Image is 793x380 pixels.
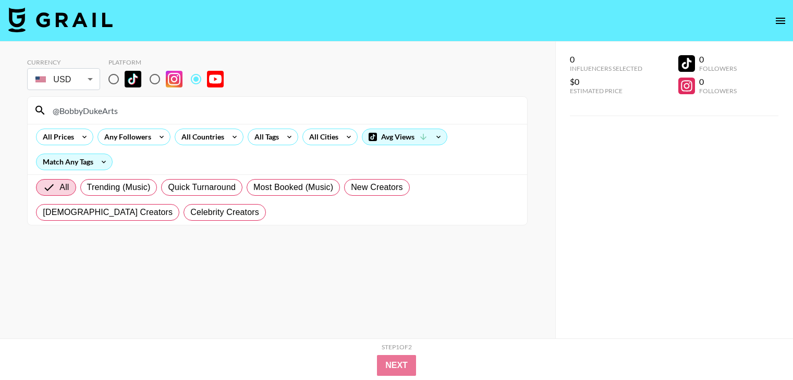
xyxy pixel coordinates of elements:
[46,102,521,119] input: Search by User Name
[87,181,151,194] span: Trending (Music)
[570,54,642,65] div: 0
[362,129,447,145] div: Avg Views
[382,343,412,351] div: Step 1 of 2
[27,58,100,66] div: Currency
[570,65,642,72] div: Influencers Selected
[29,70,98,88] div: USD
[351,181,403,194] span: New Creators
[36,129,76,145] div: All Prices
[699,77,737,87] div: 0
[125,71,141,87] img: TikTok
[59,181,69,194] span: All
[770,10,791,31] button: open drawer
[248,129,281,145] div: All Tags
[175,129,226,145] div: All Countries
[699,65,737,72] div: Followers
[253,181,333,194] span: Most Booked (Music)
[36,154,112,170] div: Match Any Tags
[43,206,173,219] span: [DEMOGRAPHIC_DATA] Creators
[570,77,642,87] div: $0
[207,71,224,87] img: YouTube
[98,129,153,145] div: Any Followers
[8,7,113,32] img: Grail Talent
[699,87,737,95] div: Followers
[190,206,259,219] span: Celebrity Creators
[377,355,416,376] button: Next
[168,181,236,194] span: Quick Turnaround
[303,129,340,145] div: All Cities
[570,87,642,95] div: Estimated Price
[699,54,737,65] div: 0
[108,58,232,66] div: Platform
[166,71,182,87] img: Instagram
